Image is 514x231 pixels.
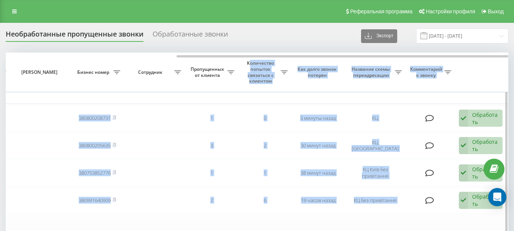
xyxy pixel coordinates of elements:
[153,30,228,42] div: Обработанные звонки
[472,111,498,126] div: Обработать
[345,105,406,131] td: КЦ
[291,187,345,213] td: 19 часов назад
[16,69,64,75] span: [PERSON_NAME]
[350,8,412,14] span: Реферальная программа
[345,133,406,159] td: КЦ [GEOGRAPHIC_DATA]
[488,8,504,14] span: Выход
[189,66,228,78] span: Пропущенных от клиента
[472,138,498,153] div: Обработать
[128,69,174,75] span: Сотрудник
[426,8,475,14] span: Настройки профиля
[291,133,345,159] td: 30 минут назад
[349,66,395,78] span: Название схемы переадресации
[488,188,506,206] div: Open Intercom Messenger
[238,133,291,159] td: 2
[238,105,291,131] td: 0
[185,105,238,131] td: 1
[472,193,498,207] div: Обработать
[79,169,111,176] a: 380753852776
[345,160,406,186] td: КЦ Київ без привітання
[291,105,345,131] td: 3 минуты назад
[298,66,339,78] span: Как долго звонок потерян
[361,29,397,43] button: Экспорт
[185,187,238,213] td: 2
[79,115,111,121] a: 380800208731
[75,69,113,75] span: Бизнес номер
[185,160,238,186] td: 1
[242,60,281,84] span: Количество попыток связаться с клиентом
[291,160,345,186] td: 38 минут назад
[79,142,111,149] a: 380800205635
[79,197,111,204] a: 380991640909
[472,166,498,180] div: Обработать
[238,160,291,186] td: 1
[185,133,238,159] td: 3
[238,187,291,213] td: 6
[6,30,143,42] div: Необработанные пропущенные звонки
[345,187,406,213] td: КЦ без привітання
[409,66,444,78] span: Комментарий к звонку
